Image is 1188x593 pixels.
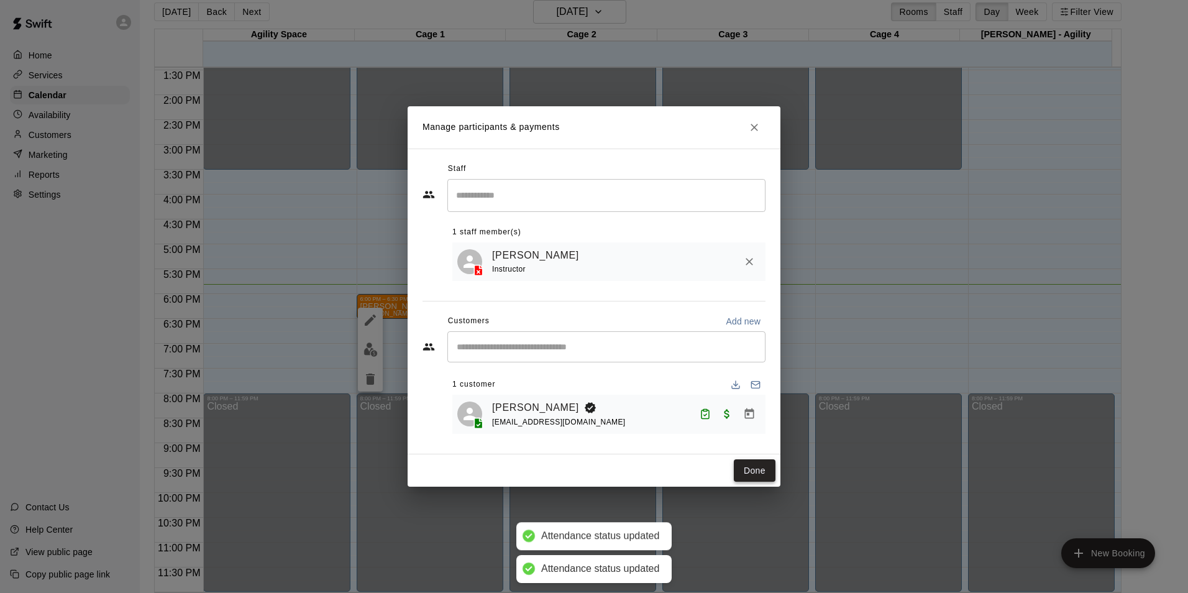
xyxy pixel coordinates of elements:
span: Paid with Card [716,408,738,419]
button: Add new [721,311,765,331]
span: Customers [448,311,490,331]
a: [PERSON_NAME] [492,247,579,264]
button: Attended [695,403,716,425]
svg: Booking Owner [584,402,596,414]
svg: Staff [423,188,435,201]
button: Remove [738,251,761,273]
div: Search staff [447,179,765,212]
span: Staff [448,159,466,179]
div: Caiden Pachciarz [457,402,482,426]
p: Manage participants & payments [423,121,560,134]
div: Start typing to search customers... [447,331,765,362]
button: Done [734,459,775,482]
div: Attendance status updated [541,563,659,576]
a: [PERSON_NAME] [492,400,579,416]
button: Email participants [746,375,765,395]
div: Attendance status updated [541,530,659,543]
button: Download list [726,375,746,395]
span: 1 staff member(s) [452,223,521,242]
div: David Flores [457,249,482,274]
p: Add new [726,315,761,328]
span: Instructor [492,265,526,274]
svg: Customers [423,341,435,353]
span: [EMAIL_ADDRESS][DOMAIN_NAME] [492,418,626,426]
button: Close [743,116,765,139]
button: Manage bookings & payment [738,403,761,425]
span: 1 customer [452,375,495,395]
